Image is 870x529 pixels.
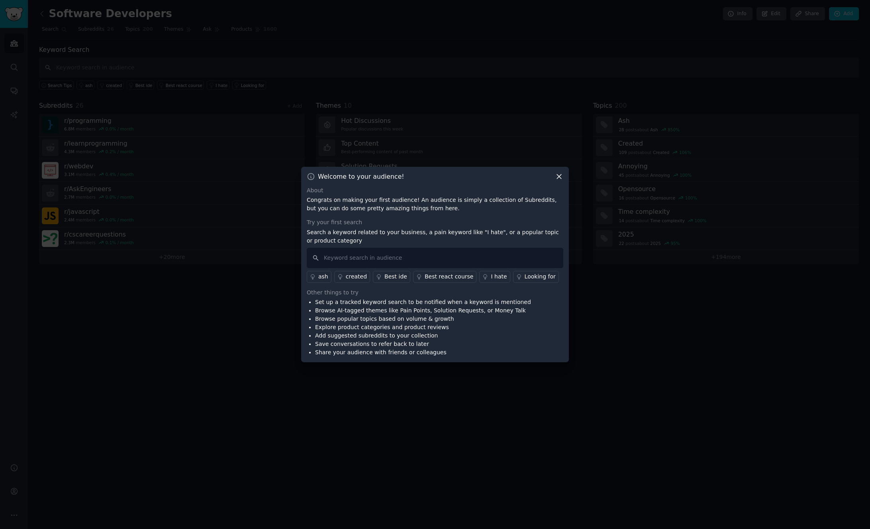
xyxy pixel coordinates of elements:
div: Looking for [525,272,556,281]
li: Browse AI-tagged themes like Pain Points, Solution Requests, or Money Talk [315,306,531,315]
div: About [307,186,563,195]
li: Save conversations to refer back to later [315,340,531,348]
li: Add suggested subreddits to your collection [315,332,531,340]
div: created [346,272,367,281]
a: I hate [479,271,510,283]
a: Best ide [373,271,410,283]
p: Congrats on making your first audience! An audience is simply a collection of Subreddits, but you... [307,196,563,213]
a: Looking for [513,271,559,283]
li: Browse popular topics based on volume & growth [315,315,531,323]
div: Best react course [425,272,474,281]
div: I hate [491,272,507,281]
h3: Welcome to your audience! [318,172,404,181]
input: Keyword search in audience [307,248,563,268]
div: Other things to try [307,288,563,297]
a: created [334,271,370,283]
div: ash [318,272,328,281]
a: ash [307,271,331,283]
a: Best react course [413,271,477,283]
li: Set up a tracked keyword search to be notified when a keyword is mentioned [315,298,531,306]
li: Share your audience with friends or colleagues [315,348,531,357]
li: Explore product categories and product reviews [315,323,531,332]
div: Best ide [384,272,407,281]
div: Try your first search [307,218,563,227]
p: Search a keyword related to your business, a pain keyword like "I hate", or a popular topic or pr... [307,228,563,245]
